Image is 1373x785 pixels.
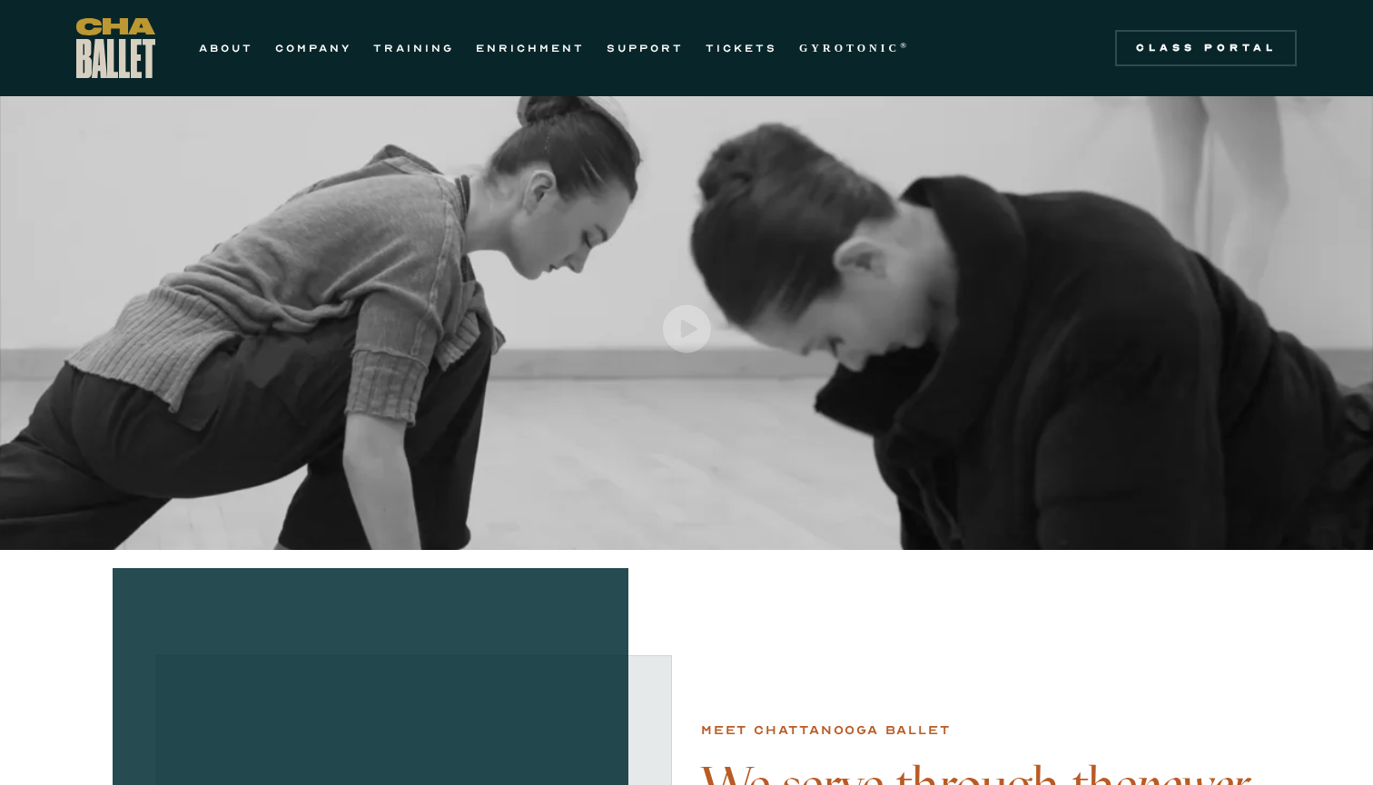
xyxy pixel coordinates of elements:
[799,37,910,59] a: GYROTONIC®
[1115,30,1297,66] a: Class Portal
[275,37,351,59] a: COMPANY
[900,41,910,50] sup: ®
[476,37,585,59] a: ENRICHMENT
[76,18,155,78] a: home
[1126,41,1286,55] div: Class Portal
[607,37,684,59] a: SUPPORT
[701,720,950,741] div: Meet chattanooga ballet
[799,42,900,54] strong: GYROTONIC
[199,37,253,59] a: ABOUT
[373,37,454,59] a: TRAINING
[706,37,777,59] a: TICKETS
